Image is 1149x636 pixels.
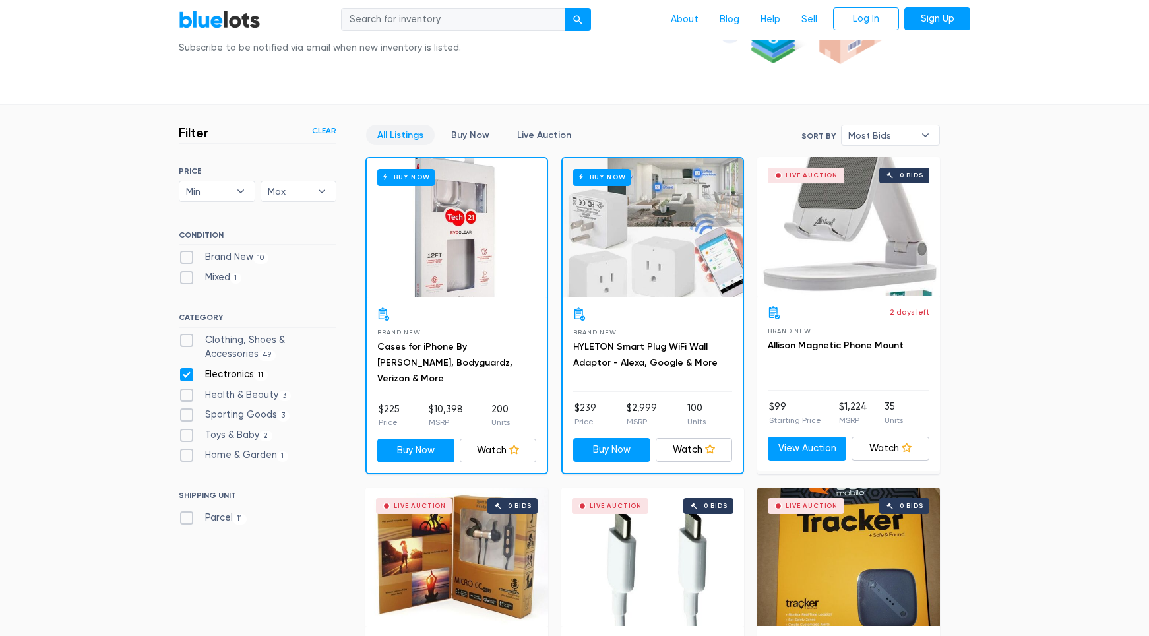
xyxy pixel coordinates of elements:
[786,503,838,509] div: Live Auction
[312,125,336,137] a: Clear
[179,428,272,443] label: Toys & Baby
[885,400,903,426] li: 35
[852,437,930,461] a: Watch
[308,181,336,201] b: ▾
[769,414,821,426] p: Starting Price
[379,416,400,428] p: Price
[259,431,272,441] span: 2
[278,391,291,401] span: 3
[179,230,336,245] h6: CONDITION
[377,169,435,185] h6: Buy Now
[179,511,247,525] label: Parcel
[890,306,929,318] p: 2 days left
[660,7,709,32] a: About
[179,448,288,462] label: Home & Garden
[833,7,899,31] a: Log In
[179,491,336,505] h6: SHIPPING UNIT
[768,437,846,461] a: View Auction
[627,401,657,428] li: $2,999
[704,503,728,509] div: 0 bids
[379,402,400,429] li: $225
[491,402,510,429] li: 200
[768,340,904,351] a: Allison Magnetic Phone Mount
[179,41,465,55] div: Subscribe to be notified via email when new inventory is listed.
[709,7,750,32] a: Blog
[179,250,268,265] label: Brand New
[377,329,420,336] span: Brand New
[377,439,454,462] a: Buy Now
[230,273,241,284] span: 1
[848,125,914,145] span: Most Bids
[366,125,435,145] a: All Listings
[900,172,923,179] div: 0 bids
[750,7,791,32] a: Help
[791,7,828,32] a: Sell
[440,125,501,145] a: Buy Now
[768,327,811,334] span: Brand New
[179,166,336,175] h6: PRICE
[769,400,821,426] li: $99
[429,402,463,429] li: $10,398
[687,401,706,428] li: 100
[253,253,268,263] span: 10
[394,503,446,509] div: Live Auction
[233,514,247,525] span: 11
[186,181,230,201] span: Min
[277,410,290,421] span: 3
[429,416,463,428] p: MSRP
[786,172,838,179] div: Live Auction
[885,414,903,426] p: Units
[573,169,631,185] h6: Buy Now
[590,503,642,509] div: Live Auction
[563,158,743,297] a: Buy Now
[573,329,616,336] span: Brand New
[757,157,940,296] a: Live Auction 0 bids
[365,488,548,626] a: Live Auction 0 bids
[506,125,582,145] a: Live Auction
[574,416,596,428] p: Price
[179,333,336,362] label: Clothing, Shoes & Accessories
[377,341,512,384] a: Cases for iPhone By [PERSON_NAME], Bodyguardz, Verizon & More
[179,408,290,422] label: Sporting Goods
[801,130,836,142] label: Sort By
[904,7,970,31] a: Sign Up
[179,125,208,141] h3: Filter
[179,270,241,285] label: Mixed
[656,438,733,462] a: Watch
[839,414,867,426] p: MSRP
[912,125,939,145] b: ▾
[491,416,510,428] p: Units
[627,416,657,428] p: MSRP
[839,400,867,426] li: $1,224
[460,439,537,462] a: Watch
[561,488,744,626] a: Live Auction 0 bids
[179,367,268,382] label: Electronics
[179,388,291,402] label: Health & Beauty
[900,503,923,509] div: 0 bids
[573,438,650,462] a: Buy Now
[179,10,261,29] a: BlueLots
[508,503,532,509] div: 0 bids
[367,158,547,297] a: Buy Now
[227,181,255,201] b: ▾
[573,341,718,368] a: HYLETON Smart Plug WiFi Wall Adaptor - Alexa, Google & More
[341,8,565,32] input: Search for inventory
[277,451,288,462] span: 1
[259,350,276,361] span: 49
[179,313,336,327] h6: CATEGORY
[268,181,311,201] span: Max
[254,370,268,381] span: 11
[574,401,596,428] li: $239
[757,488,940,626] a: Live Auction 0 bids
[687,416,706,428] p: Units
